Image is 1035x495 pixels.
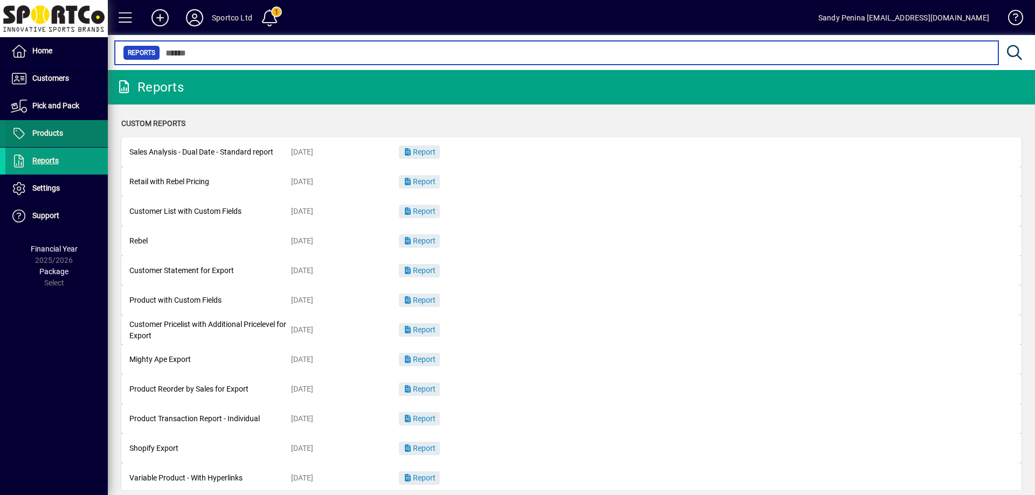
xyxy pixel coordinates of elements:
div: [DATE] [291,265,399,276]
div: [DATE] [291,413,399,424]
a: Settings [5,175,108,202]
button: Profile [177,8,212,27]
a: Pick and Pack [5,93,108,120]
a: Home [5,38,108,65]
span: Report [403,444,436,452]
span: Custom Reports [121,119,185,128]
div: [DATE] [291,176,399,187]
div: [DATE] [291,235,399,247]
button: Report [399,234,440,248]
div: [DATE] [291,147,399,158]
div: Product with Custom Fields [129,295,291,306]
span: Support [32,211,59,220]
button: Report [399,442,440,455]
div: Rebel [129,235,291,247]
div: Product Transaction Report - Individual [129,413,291,424]
span: Reports [32,156,59,165]
button: Report [399,205,440,218]
button: Report [399,323,440,337]
div: [DATE] [291,384,399,395]
div: [DATE] [291,443,399,454]
div: Sportco Ltd [212,9,252,26]
button: Report [399,471,440,485]
div: Reports [116,79,184,96]
div: Variable Product - With Hyperlinks [129,472,291,484]
button: Report [399,175,440,189]
span: Home [32,46,52,55]
div: Sandy Penina [EMAIL_ADDRESS][DOMAIN_NAME] [818,9,989,26]
span: Report [403,355,436,364]
div: Retail with Rebel Pricing [129,176,291,187]
a: Products [5,120,108,147]
span: Reports [128,47,155,58]
a: Knowledge Base [1000,2,1022,37]
span: Report [403,177,436,186]
div: Product Reorder by Sales for Export [129,384,291,395]
span: Report [403,236,436,245]
div: [DATE] [291,472,399,484]
span: Report [403,473,436,482]
span: Report [403,296,436,304]
span: Report [403,385,436,393]
span: Report [403,148,436,156]
span: Financial Year [31,245,78,253]
button: Report [399,294,440,307]
button: Report [399,264,440,277]
span: Products [32,129,63,137]
span: Report [403,266,436,275]
a: Customers [5,65,108,92]
span: Customers [32,74,69,82]
div: Customer List with Custom Fields [129,206,291,217]
div: Customer Statement for Export [129,265,291,276]
span: Report [403,325,436,334]
div: [DATE] [291,295,399,306]
button: Add [143,8,177,27]
div: [DATE] [291,324,399,336]
div: [DATE] [291,354,399,365]
a: Support [5,203,108,229]
span: Report [403,207,436,215]
span: Report [403,414,436,423]
span: Package [39,267,68,276]
span: Settings [32,184,60,192]
div: Sales Analysis - Dual Date - Standard report [129,147,291,158]
div: Mighty Ape Export [129,354,291,365]
span: Pick and Pack [32,101,79,110]
div: Customer Pricelist with Additional Pricelevel for Export [129,319,291,341]
div: [DATE] [291,206,399,217]
button: Report [399,353,440,366]
button: Report [399,412,440,426]
div: Shopify Export [129,443,291,454]
button: Report [399,382,440,396]
button: Report [399,145,440,159]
